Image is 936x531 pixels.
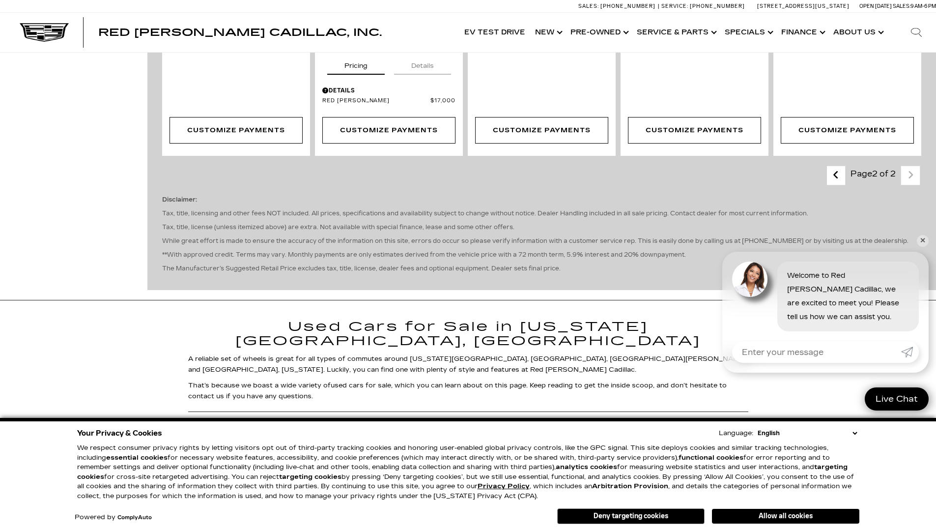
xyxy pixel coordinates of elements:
[578,3,599,9] span: Sales:
[394,53,451,75] button: details tab
[20,23,69,42] img: Cadillac Dark Logo with Cadillac White Text
[188,320,748,348] h1: Used Cars for Sale in [US_STATE][GEOGRAPHIC_DATA], [GEOGRAPHIC_DATA]
[77,443,859,501] p: We respect consumer privacy rights by letting visitors opt out of third-party tracking cookies an...
[732,262,767,297] img: Agent profile photo
[117,515,152,521] a: ComplyAuto
[162,209,921,218] p: Tax, title, licensing and other fees NOT included. All prices, specifications and availability su...
[910,3,936,9] span: 9 AM-6 PM
[322,117,455,144] a: Customize Payments
[600,3,655,9] span: [PHONE_NUMBER]
[322,97,430,105] span: Red [PERSON_NAME]
[327,53,385,75] button: pricing tab
[557,508,705,524] button: Deny targeting cookies
[162,223,921,232] p: Tax, title, license (unless itemized above) are extra. Not available with special finance, lease ...
[757,3,850,9] a: [STREET_ADDRESS][US_STATE]
[658,3,747,9] a: Service: [PHONE_NUMBER]
[459,13,530,52] a: EV Test Drive
[98,28,382,37] a: Red [PERSON_NAME] Cadillac, Inc.
[628,117,761,144] a: Customize Payments
[162,236,921,245] p: While great effort is made to ensure the accuracy of the information on this site, errors do occu...
[331,382,391,389] a: used cars for sale
[732,341,901,363] input: Enter your message
[777,262,919,331] div: Welcome to Red [PERSON_NAME] Cadillac, we are excited to meet you! Please tell us how we can assi...
[859,3,892,9] span: Open [DATE]
[592,482,668,490] strong: Arbitration Provision
[162,250,921,259] p: **With approved credit. Terms may vary. Monthly payments are only estimates derived from the vehi...
[871,393,923,405] span: Live Chat
[720,13,776,52] a: Specials
[322,97,455,105] a: Red [PERSON_NAME] $17,000
[530,13,566,52] a: New
[690,3,745,9] span: [PHONE_NUMBER]
[719,430,753,437] div: Language:
[162,185,921,283] div: The Manufacturer’s Suggested Retail Price excludes tax, title, license, dealer fees and optional ...
[478,482,530,490] a: Privacy Policy
[679,454,743,462] strong: functional cookies
[475,117,608,144] div: undefined - Pre-Owned 2018 Jeep Grand Cherokee High Altitude
[430,97,455,105] span: $17,000
[755,428,859,438] select: Language Select
[566,13,632,52] a: Pre-Owned
[77,426,162,440] span: Your Privacy & Cookies
[279,473,341,481] strong: targeting cookies
[188,380,748,402] p: That’s because we boast a wide variety of , which you can learn about on this page. Keep reading ...
[188,354,748,375] p: A reliable set of wheels is great for all types of commutes around [US_STATE][GEOGRAPHIC_DATA], [...
[825,167,847,184] a: previous page
[98,27,382,38] span: Red [PERSON_NAME] Cadillac, Inc.
[578,3,658,9] a: Sales: [PHONE_NUMBER]
[632,13,720,52] a: Service & Parts
[628,117,761,144] div: undefined - Pre-Owned 2021 Subaru Impreza Premium
[776,13,828,52] a: Finance
[865,387,929,411] a: Live Chat
[322,117,455,144] div: undefined - Pre-Owned 2016 Mercedes-Benz E 400
[170,117,303,144] div: undefined - Pre-Owned 2015 Subaru Legacy 2.5i
[322,86,455,95] div: Pricing Details - Pre-Owned 2016 Mercedes-Benz E 400
[846,166,901,185] div: Page 2 of 2
[475,117,608,144] a: Customize Payments
[556,463,617,471] strong: analytics cookies
[712,509,859,524] button: Allow all cookies
[781,117,914,144] a: Customize Payments
[893,3,910,9] span: Sales:
[828,13,887,52] a: About Us
[162,196,197,203] strong: Disclaimer:
[781,117,914,144] div: undefined - Pre-Owned 2019 Subaru Outback Limited
[170,117,303,144] a: Customize Payments
[901,341,919,363] a: Submit
[75,514,152,521] div: Powered by
[106,454,168,462] strong: essential cookies
[77,463,848,481] strong: targeting cookies
[661,3,688,9] span: Service:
